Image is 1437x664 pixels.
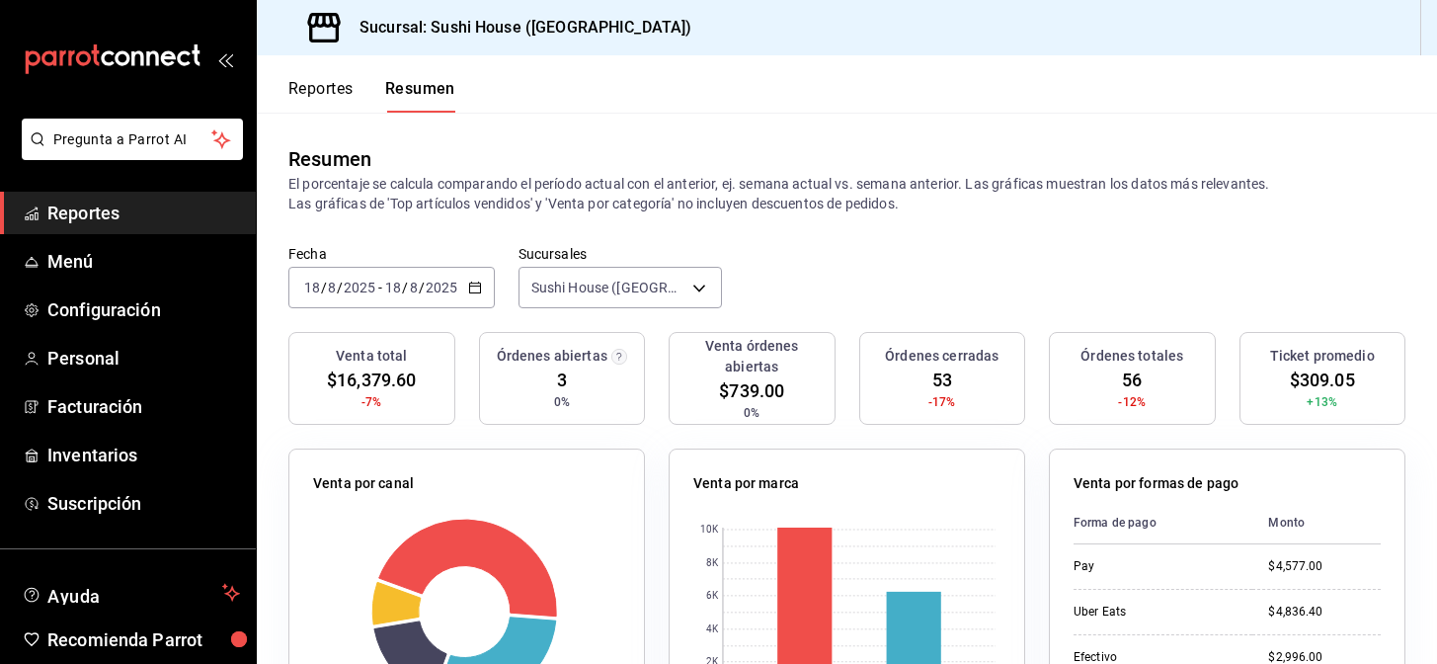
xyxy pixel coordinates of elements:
[288,79,455,113] div: navigation tabs
[1074,473,1238,494] p: Venta por formas de pago
[288,79,354,113] button: Reportes
[47,200,240,226] span: Reportes
[1118,393,1146,411] span: -12%
[706,591,719,602] text: 6K
[384,280,402,295] input: --
[378,280,382,295] span: -
[327,280,337,295] input: --
[1080,346,1183,367] h3: Órdenes totales
[693,473,799,494] p: Venta por marca
[288,144,371,174] div: Resumen
[409,280,419,295] input: --
[1270,346,1375,367] h3: Ticket promedio
[336,346,407,367] h3: Venta total
[47,345,240,372] span: Personal
[288,247,495,261] label: Fecha
[1307,393,1337,411] span: +13%
[47,393,240,420] span: Facturación
[47,581,214,605] span: Ayuda
[313,473,414,494] p: Venta por canal
[303,280,321,295] input: --
[519,247,723,261] label: Sucursales
[425,280,458,295] input: ----
[385,79,455,113] button: Resumen
[419,280,425,295] span: /
[22,119,243,160] button: Pregunta a Parrot AI
[1122,367,1142,393] span: 56
[337,280,343,295] span: /
[928,393,956,411] span: -17%
[343,280,376,295] input: ----
[932,367,952,393] span: 53
[327,367,416,393] span: $16,379.60
[14,143,243,164] a: Pregunta a Parrot AI
[402,280,408,295] span: /
[706,558,719,569] text: 8K
[678,336,827,377] h3: Venta órdenes abiertas
[885,346,998,367] h3: Órdenes cerradas
[47,296,240,323] span: Configuración
[1074,502,1252,544] th: Forma de pago
[554,393,570,411] span: 0%
[1252,502,1381,544] th: Monto
[1268,558,1381,575] div: $4,577.00
[719,377,784,404] span: $739.00
[1074,604,1237,621] div: Uber Eats
[497,346,607,367] h3: Órdenes abiertas
[700,525,719,536] text: 10K
[47,626,240,653] span: Recomienda Parrot
[557,367,567,393] span: 3
[321,280,327,295] span: /
[1268,604,1381,621] div: $4,836.40
[361,393,381,411] span: -7%
[706,624,719,635] text: 4K
[1290,367,1355,393] span: $309.05
[53,129,212,150] span: Pregunta a Parrot AI
[217,51,233,67] button: open_drawer_menu
[47,490,240,517] span: Suscripción
[1074,558,1237,575] div: Pay
[288,174,1405,213] p: El porcentaje se calcula comparando el período actual con el anterior, ej. semana actual vs. sema...
[531,278,686,297] span: Sushi House ([GEOGRAPHIC_DATA])
[344,16,691,40] h3: Sucursal: Sushi House ([GEOGRAPHIC_DATA])
[47,442,240,468] span: Inventarios
[47,248,240,275] span: Menú
[744,404,759,422] span: 0%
